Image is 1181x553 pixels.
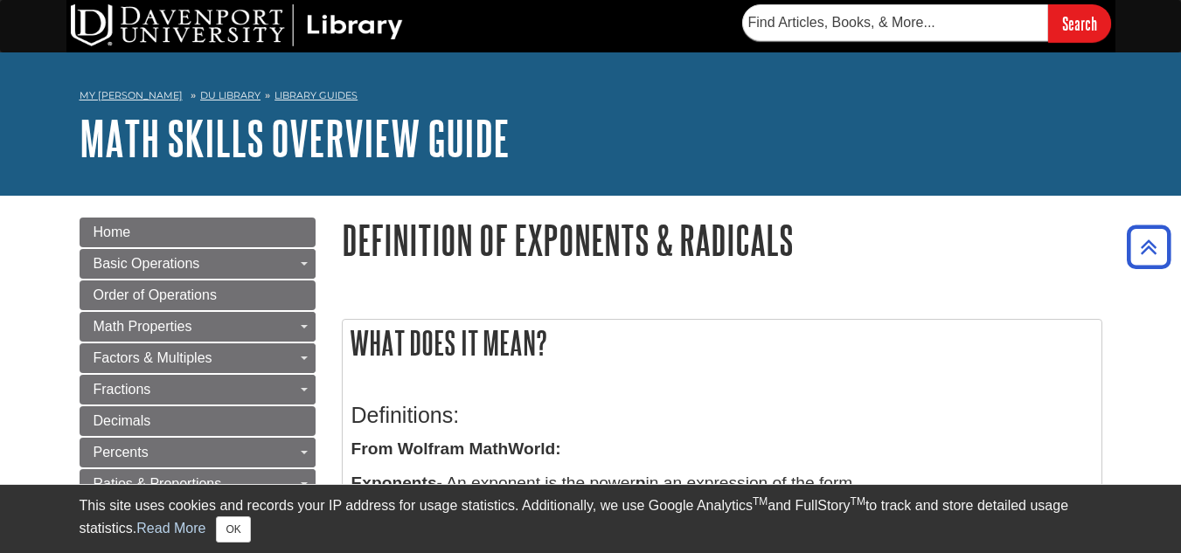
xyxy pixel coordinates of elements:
form: Searches DU Library's articles, books, and more [742,4,1111,42]
span: Ratios & Proportions [94,476,222,491]
img: DU Library [71,4,403,46]
div: This site uses cookies and records your IP address for usage statistics. Additionally, we use Goo... [80,495,1102,543]
span: Math Properties [94,319,192,334]
button: Close [216,516,250,543]
sup: TM [851,495,865,508]
input: Find Articles, Books, & More... [742,4,1048,41]
a: Order of Operations [80,280,316,310]
a: Math Skills Overview Guide [80,111,510,165]
span: Order of Operations [94,287,217,302]
a: My [PERSON_NAME] [80,88,183,103]
a: Math Properties [80,312,316,342]
span: Factors & Multiples [94,350,212,365]
a: Decimals [80,406,316,436]
a: Ratios & Proportions [80,469,316,499]
a: Library Guides [274,89,358,101]
a: Home [80,218,316,247]
span: Fractions [94,382,151,397]
h2: What does it mean? [343,320,1101,366]
a: DU Library [200,89,261,101]
a: Back to Top [1121,235,1177,259]
strong: From Wolfram MathWorld: [351,439,561,458]
span: Home [94,225,131,239]
span: Decimals [94,413,151,428]
a: Factors & Multiples [80,343,316,373]
a: Read More [136,521,205,536]
input: Search [1048,4,1111,42]
h3: Definitions: [351,403,1093,428]
a: Percents [80,438,316,467]
a: Fractions [80,375,316,404]
a: Basic Operations [80,249,316,279]
nav: breadcrumb [80,84,1102,112]
sup: TM [753,495,768,508]
b: p [636,474,646,492]
span: Percents [94,445,149,460]
b: Exponents [351,474,437,492]
h1: Definition of Exponents & Radicals [342,218,1102,262]
span: Basic Operations [94,256,200,271]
